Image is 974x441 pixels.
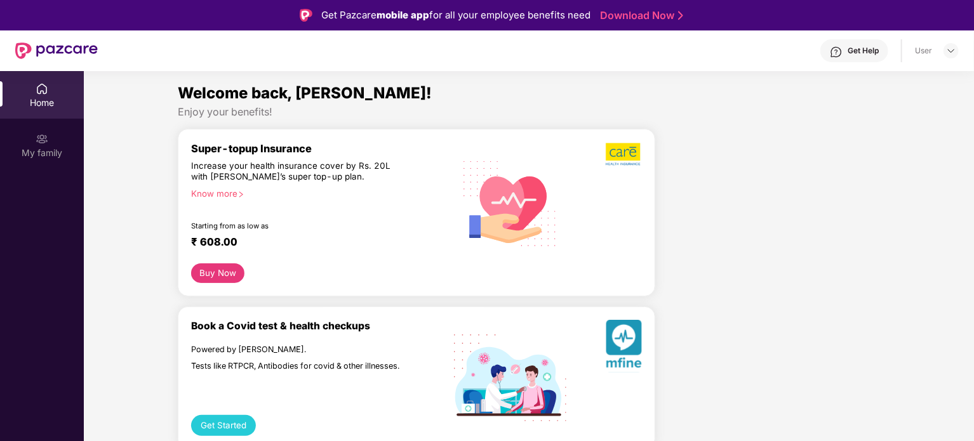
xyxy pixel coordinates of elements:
div: Increase your health insurance cover by Rs. 20L with [PERSON_NAME]’s super top-up plan. [191,161,399,183]
div: Get Help [848,46,879,56]
img: Stroke [678,9,683,22]
div: User [915,46,932,56]
div: ₹ 608.00 [191,235,441,251]
img: New Pazcare Logo [15,43,98,59]
div: Book a Covid test & health checkups [191,320,454,332]
button: Get Started [191,415,257,435]
span: right [237,191,244,198]
div: Powered by [PERSON_NAME]. [191,345,399,355]
div: Get Pazcare for all your employee benefits need [321,8,590,23]
div: Starting from as low as [191,221,400,230]
img: Logo [300,9,312,22]
img: svg+xml;base64,PHN2ZyB4bWxucz0iaHR0cDovL3d3dy53My5vcmcvMjAwMC9zdmciIHhtbG5zOnhsaW5rPSJodHRwOi8vd3... [606,320,642,372]
div: Super-topup Insurance [191,142,454,155]
span: Welcome back, [PERSON_NAME]! [178,84,432,102]
div: Tests like RTPCR, Antibodies for covid & other illnesses. [191,361,399,372]
img: svg+xml;base64,PHN2ZyB4bWxucz0iaHR0cDovL3d3dy53My5vcmcvMjAwMC9zdmciIHhtbG5zOnhsaW5rPSJodHRwOi8vd3... [454,145,567,260]
img: svg+xml;base64,PHN2ZyB4bWxucz0iaHR0cDovL3d3dy53My5vcmcvMjAwMC9zdmciIHdpZHRoPSIxOTIiIGhlaWdodD0iMT... [454,334,567,421]
button: Buy Now [191,263,245,283]
img: svg+xml;base64,PHN2ZyBpZD0iSGVscC0zMngzMiIgeG1sbnM9Imh0dHA6Ly93d3cudzMub3JnLzIwMDAvc3ZnIiB3aWR0aD... [830,46,843,58]
img: svg+xml;base64,PHN2ZyBpZD0iRHJvcGRvd24tMzJ4MzIiIHhtbG5zPSJodHRwOi8vd3d3LnczLm9yZy8yMDAwL3N2ZyIgd2... [946,46,956,56]
a: Download Now [600,9,679,22]
div: Enjoy your benefits! [178,105,881,119]
img: svg+xml;base64,PHN2ZyB3aWR0aD0iMjAiIGhlaWdodD0iMjAiIHZpZXdCb3g9IjAgMCAyMCAyMCIgZmlsbD0ibm9uZSIgeG... [36,133,48,145]
strong: mobile app [377,9,429,21]
img: svg+xml;base64,PHN2ZyBpZD0iSG9tZSIgeG1sbnM9Imh0dHA6Ly93d3cudzMub3JnLzIwMDAvc3ZnIiB3aWR0aD0iMjAiIG... [36,82,48,95]
div: Know more [191,188,446,197]
img: b5dec4f62d2307b9de63beb79f102df3.png [606,142,642,166]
